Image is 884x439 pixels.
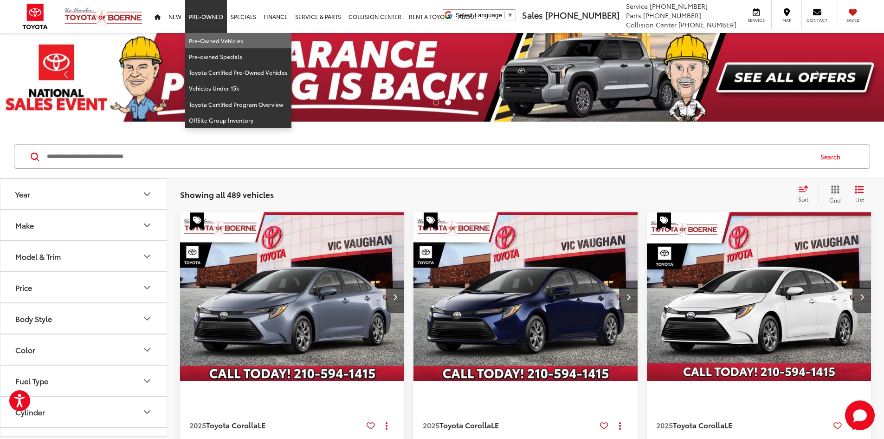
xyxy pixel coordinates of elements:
[185,112,291,128] a: OffSite Group Inventory
[142,375,153,387] div: Fuel Type
[646,212,872,381] a: 2025 Toyota Corolla LE2025 Toyota Corolla LE2025 Toyota Corolla LE2025 Toyota Corolla LE
[619,281,638,313] button: Next image
[15,252,61,261] div: Model & Trim
[0,272,168,302] button: PricePrice
[848,185,871,203] button: List View
[142,344,153,355] div: Color
[776,17,797,23] span: Map
[15,221,34,229] div: Make
[507,12,513,19] span: ▼
[650,1,708,11] span: [PHONE_NUMBER]
[15,314,52,323] div: Body Style
[386,422,387,429] span: dropdown dots
[0,179,168,209] button: YearYear
[185,49,291,65] a: Pre-owned Specials
[504,12,505,19] span: ​
[612,417,628,433] button: Actions
[646,212,872,382] img: 2025 Toyota Corolla LE
[180,212,405,381] div: 2025 Toyota Corolla LE 0
[379,417,395,433] button: Actions
[852,281,871,313] button: Next image
[522,9,543,21] span: Sales
[724,419,732,430] span: LE
[807,17,827,23] span: Contact
[424,212,438,230] span: Special
[258,419,265,430] span: LE
[413,212,639,382] img: 2025 Toyota Corolla LE FWD
[819,185,848,203] button: Grid View
[673,419,724,430] span: Toyota Corolla
[657,212,671,230] span: Special
[456,12,502,19] span: Select Language
[845,400,875,430] button: Toggle Chat Window
[798,195,808,203] span: Sort
[491,419,499,430] span: LE
[678,20,736,29] span: [PHONE_NUMBER]
[142,220,153,231] div: Make
[46,145,812,168] input: Search by Make, Model, or Keyword
[656,419,673,430] span: 2025
[439,419,491,430] span: Toyota Corolla
[142,189,153,200] div: Year
[185,97,291,112] a: Toyota Certified Program Overview
[643,11,701,20] span: [PHONE_NUMBER]
[64,7,143,26] img: Vic Vaughan Toyota of Boerne
[142,406,153,418] div: Cylinder
[185,33,291,49] a: Pre-Owned Vehicles
[413,212,639,381] a: 2025 Toyota Corolla LE FWD2025 Toyota Corolla LE FWD2025 Toyota Corolla LE FWD2025 Toyota Corolla...
[626,11,641,20] span: Parts
[142,251,153,262] div: Model & Trim
[189,420,363,430] a: 2025Toyota CorollaLE
[185,80,291,96] a: Vehicles Under 15k
[423,419,439,430] span: 2025
[0,303,168,334] button: Body StyleBody Style
[843,17,863,23] span: Saved
[0,366,168,396] button: Fuel TypeFuel Type
[855,196,864,203] span: List
[15,407,45,416] div: Cylinder
[142,313,153,324] div: Body Style
[15,376,48,385] div: Fuel Type
[180,212,405,382] img: 2025 Toyota Corolla LE FWD
[619,422,621,429] span: dropdown dots
[0,241,168,271] button: Model & TrimModel & Trim
[15,190,30,198] div: Year
[0,210,168,240] button: MakeMake
[15,345,35,354] div: Color
[413,212,639,381] div: 2025 Toyota Corolla LE 0
[845,400,875,430] svg: Start Chat
[180,212,405,381] a: 2025 Toyota Corolla LE FWD2025 Toyota Corolla LE FWD2025 Toyota Corolla LE FWD2025 Toyota Corolla...
[142,282,153,293] div: Price
[794,185,819,203] button: Select sort value
[626,20,677,29] span: Collision Center
[423,420,596,430] a: 2025Toyota CorollaLE
[746,17,767,23] span: Service
[456,12,513,19] a: Select Language​
[812,145,854,168] button: Search
[829,196,841,204] span: Grid
[656,420,830,430] a: 2025Toyota CorollaLE
[0,334,168,365] button: ColorColor
[206,419,258,430] span: Toyota Corolla
[189,419,206,430] span: 2025
[15,283,32,292] div: Price
[185,65,291,80] a: Toyota Certified Pre-Owned Vehicles
[190,212,204,230] span: Special
[545,9,619,21] span: [PHONE_NUMBER]
[646,212,872,381] div: 2025 Toyota Corolla LE 0
[180,189,274,200] span: Showing all 489 vehicles
[386,281,404,313] button: Next image
[0,397,168,427] button: CylinderCylinder
[626,1,648,11] span: Service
